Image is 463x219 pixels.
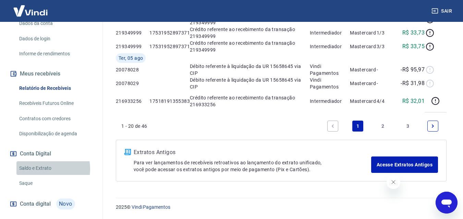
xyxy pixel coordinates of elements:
span: Novo [56,199,75,209]
p: 219349999 [116,43,149,50]
a: Page 2 [377,121,388,132]
a: Previous page [327,121,338,132]
button: Conta Digital [8,146,94,161]
p: Extratos Antigos [134,148,371,156]
button: Meus recebíveis [8,66,94,81]
p: Crédito referente ao recebimento da transação 219349999 [190,26,310,40]
p: R$ 33,75 [402,42,425,51]
span: Ter, 05 ago [119,55,143,61]
a: Dados de login [16,32,94,46]
iframe: Fechar mensagem [387,175,400,189]
p: Mastercard [350,29,377,36]
p: 20078028 [116,66,149,73]
a: Acesse Extratos Antigos [371,156,438,173]
p: 1 - 20 de 46 [121,123,147,129]
p: 2025 © [116,204,447,211]
a: Next page [427,121,438,132]
p: -R$ 95,97 [401,66,425,74]
p: 3/3 [377,43,397,50]
p: Intermediador [310,29,350,36]
a: Informe de rendimentos [16,47,94,61]
p: - [377,80,397,87]
p: Intermediador [310,98,350,105]
p: Mastercard [350,43,377,50]
p: Intermediador [310,43,350,50]
p: R$ 33,73 [402,29,425,37]
a: Page 3 [402,121,413,132]
p: 216933256 [116,98,149,105]
img: Vindi [8,0,53,21]
a: Saldo e Extrato [16,161,94,175]
p: Vindi Pagamentos [310,63,350,77]
p: 17531952897371 [149,43,190,50]
button: Sair [430,5,455,17]
p: Mastercard [350,66,377,73]
iframe: Botão para abrir a janela de mensagens [436,192,458,214]
p: -R$ 31,98 [401,79,425,87]
p: Para ver lançamentos de recebíveis retroativos ao lançamento do extrato unificado, você pode aces... [134,159,371,173]
span: Olá! Precisa de ajuda? [4,5,58,10]
a: Dados da conta [16,16,94,30]
p: Mastercard [350,80,377,87]
p: R$ 32,01 [402,97,425,105]
p: 17531952897371 [149,29,190,36]
ul: Pagination [325,118,441,134]
p: 17518191355383 [149,98,190,105]
a: Contratos com credores [16,112,94,126]
p: 219349999 [116,29,149,36]
span: Conta digital [20,199,51,209]
p: 1/3 [377,29,397,36]
p: - [377,66,397,73]
a: Disponibilização de agenda [16,127,94,141]
p: Vindi Pagamentos [310,77,350,90]
p: Mastercard [350,98,377,105]
a: Saque [16,176,94,190]
a: Vindi Pagamentos [132,204,170,210]
img: ícone [124,149,131,155]
a: Page 1 is your current page [352,121,363,132]
p: 4/4 [377,98,397,105]
p: Débito referente à liquidação da UR 15658645 via CIP [190,77,310,90]
p: Crédito referente ao recebimento da transação 216933256 [190,94,310,108]
p: 20078029 [116,80,149,87]
p: Crédito referente ao recebimento da transação 219349999 [190,40,310,53]
a: Recebíveis Futuros Online [16,96,94,110]
a: Relatório de Recebíveis [16,81,94,95]
a: Conta digitalNovo [8,196,94,212]
p: Débito referente à liquidação da UR 15658645 via CIP [190,63,310,77]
